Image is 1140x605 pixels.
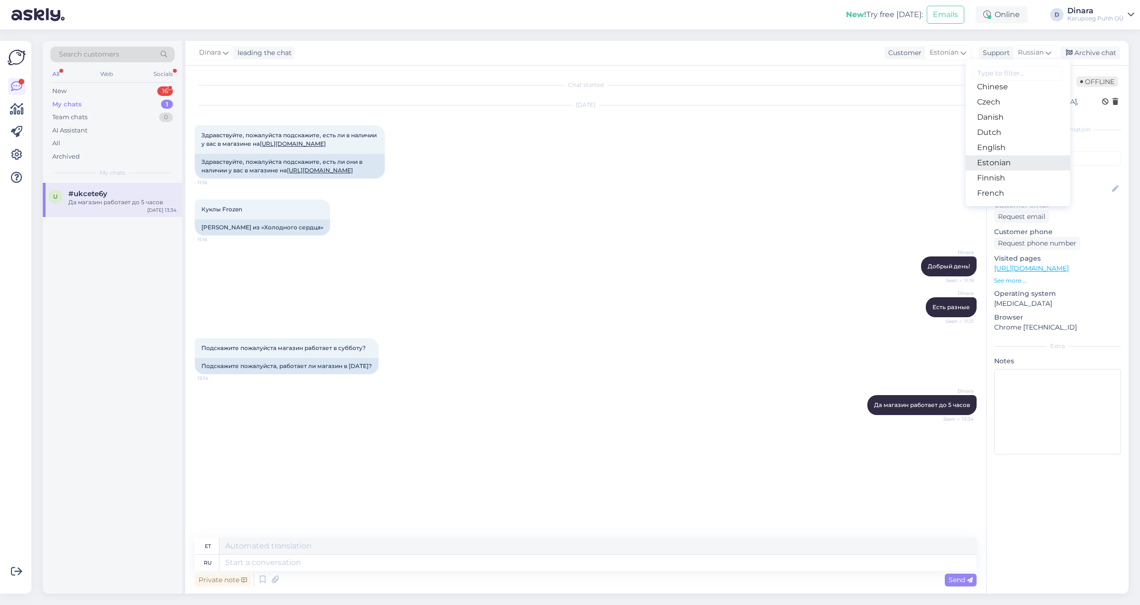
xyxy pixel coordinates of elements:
[966,125,1070,140] a: Dutch
[195,358,379,374] div: Подскажите пожалуйста, работает ли магазин в [DATE]?
[195,219,330,236] div: [PERSON_NAME] из «Холодного сердца»
[100,169,125,177] span: My chats
[195,574,251,586] div: Private note
[938,388,974,395] span: Dinara
[966,95,1070,110] a: Czech
[976,6,1027,23] div: Online
[938,416,974,423] span: Seen ✓ 13:34
[195,101,977,109] div: [DATE]
[966,110,1070,125] a: Danish
[994,264,1069,273] a: [URL][DOMAIN_NAME]
[201,132,378,147] span: Здравствуйте, пожалуйста подскажите, есть ли в наличии у вас в магазине на
[994,299,1121,309] p: [MEDICAL_DATA]
[157,86,173,96] div: 16
[994,276,1121,285] p: See more ...
[52,152,80,161] div: Archived
[874,401,970,408] span: Да магазин работает до 5 часов
[938,318,974,325] span: Seen ✓ 11:21
[234,48,292,58] div: leading the chat
[205,538,211,554] div: et
[994,227,1121,237] p: Customer phone
[8,48,26,66] img: Askly Logo
[928,263,970,270] span: Добрый день!
[52,139,60,148] div: All
[201,344,366,351] span: Подскажите пожалуйста магазин работает в субботу?
[938,249,974,256] span: Dinara
[966,155,1070,170] a: Estonian
[52,113,87,122] div: Team chats
[846,9,923,20] div: Try free [DATE]:
[260,140,326,147] a: [URL][DOMAIN_NAME]
[994,312,1121,322] p: Browser
[994,237,1080,250] div: Request phone number
[966,140,1070,155] a: English
[979,48,1010,58] div: Support
[994,322,1121,332] p: Chrome [TECHNICAL_ID]
[966,201,1070,216] a: German
[994,210,1049,223] div: Request email
[1060,47,1120,59] div: Archive chat
[159,113,173,122] div: 0
[147,207,177,214] div: [DATE] 13:34
[846,10,866,19] b: New!
[1067,7,1134,22] a: DinaraKarupoeg Puhh OÜ
[68,198,177,207] div: Да магазин работает до 5 часов
[201,206,242,213] span: Куклы Frozen
[53,193,58,200] span: u
[949,576,973,584] span: Send
[994,254,1121,264] p: Visited pages
[198,179,233,186] span: 11:16
[152,68,175,80] div: Socials
[884,48,921,58] div: Customer
[1067,15,1124,22] div: Karupoeg Puhh OÜ
[195,81,977,89] div: Chat started
[966,79,1070,95] a: Chinese
[52,126,87,135] div: AI Assistant
[994,342,1121,350] div: Extra
[52,86,66,96] div: New
[204,555,212,571] div: ru
[994,289,1121,299] p: Operating system
[1076,76,1118,87] span: Offline
[973,66,1063,81] input: Type to filter...
[198,236,233,243] span: 11:16
[966,170,1070,186] a: Finnish
[59,49,119,59] span: Search customers
[287,167,353,174] a: [URL][DOMAIN_NAME]
[994,356,1121,366] p: Notes
[199,47,221,58] span: Dinara
[1067,7,1124,15] div: Dinara
[195,154,385,179] div: Здравствуйте, пожалуйста подскажите, есть ли они в наличии у вас в магазине на
[930,47,959,58] span: Estonian
[938,290,974,297] span: Dinara
[938,277,974,284] span: Seen ✓ 11:19
[50,68,61,80] div: All
[68,189,107,198] span: #ukcete6y
[198,375,233,382] span: 13:14
[1050,8,1064,21] div: D
[932,303,970,311] span: Есть разные
[98,68,115,80] div: Web
[966,186,1070,201] a: French
[52,100,82,109] div: My chats
[161,100,173,109] div: 1
[1018,47,1044,58] span: Russian
[927,6,964,24] button: Emails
